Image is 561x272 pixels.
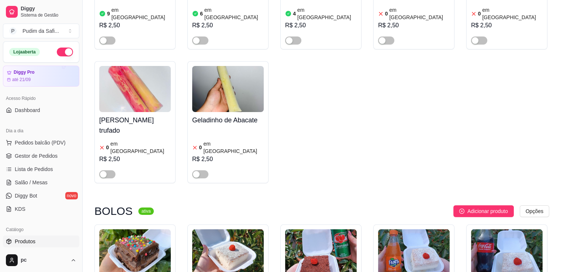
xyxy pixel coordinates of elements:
[467,207,508,215] span: Adicionar produto
[199,144,202,151] article: 0
[3,66,79,87] a: Diggy Proaté 21/09
[107,10,110,17] article: 9
[110,140,171,155] article: em [GEOGRAPHIC_DATA]
[57,48,73,56] button: Alterar Status
[15,179,48,186] span: Salão / Mesas
[99,21,171,30] div: R$ 2,50
[99,115,171,136] h4: [PERSON_NAME] trufado
[9,48,40,56] div: Loja aberta
[15,238,35,245] span: Produtos
[204,6,264,21] article: em [GEOGRAPHIC_DATA]
[293,10,296,17] article: 4
[389,6,450,21] article: em [GEOGRAPHIC_DATA]
[482,6,543,21] article: em [GEOGRAPHIC_DATA]
[15,205,25,213] span: KDS
[21,257,67,264] span: pc
[94,207,132,216] h3: BOLOS
[385,10,388,17] article: 0
[15,139,66,146] span: Pedidos balcão (PDV)
[200,10,203,17] article: 6
[3,24,79,38] button: Select a team
[203,140,264,155] article: em [GEOGRAPHIC_DATA]
[285,21,357,30] div: R$ 2,50
[99,155,171,164] div: R$ 2,50
[192,155,264,164] div: R$ 2,50
[15,107,40,114] span: Dashboard
[3,203,79,215] a: KDS
[3,93,79,104] div: Acesso Rápido
[21,6,76,12] span: Diggy
[99,66,171,112] img: product-image
[12,77,31,83] article: até 21/09
[138,208,153,215] sup: ativa
[22,27,59,35] div: Pudim da Safi ...
[14,70,35,75] article: Diggy Pro
[21,12,76,18] span: Sistema de Gestão
[9,27,17,35] span: P
[15,192,37,199] span: Diggy Bot
[192,21,264,30] div: R$ 2,50
[526,207,543,215] span: Opções
[3,251,79,269] button: pc
[453,205,514,217] button: Adicionar produto
[459,209,464,214] span: plus-circle
[297,6,357,21] article: em [GEOGRAPHIC_DATA]
[192,66,264,112] img: product-image
[3,125,79,137] div: Dia a dia
[3,177,79,188] a: Salão / Mesas
[378,21,450,30] div: R$ 2,50
[3,3,79,21] a: DiggySistema de Gestão
[15,165,53,173] span: Lista de Pedidos
[3,137,79,149] button: Pedidos balcão (PDV)
[3,150,79,162] a: Gestor de Pedidos
[192,115,264,125] h4: Geladinho de Abacate
[520,205,549,217] button: Opções
[111,6,171,21] article: em [GEOGRAPHIC_DATA]
[3,104,79,116] a: Dashboard
[3,236,79,247] a: Produtos
[15,152,58,160] span: Gestor de Pedidos
[478,10,481,17] article: 0
[3,190,79,202] a: Diggy Botnovo
[471,21,543,30] div: R$ 2,50
[3,224,79,236] div: Catálogo
[3,163,79,175] a: Lista de Pedidos
[106,144,109,151] article: 0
